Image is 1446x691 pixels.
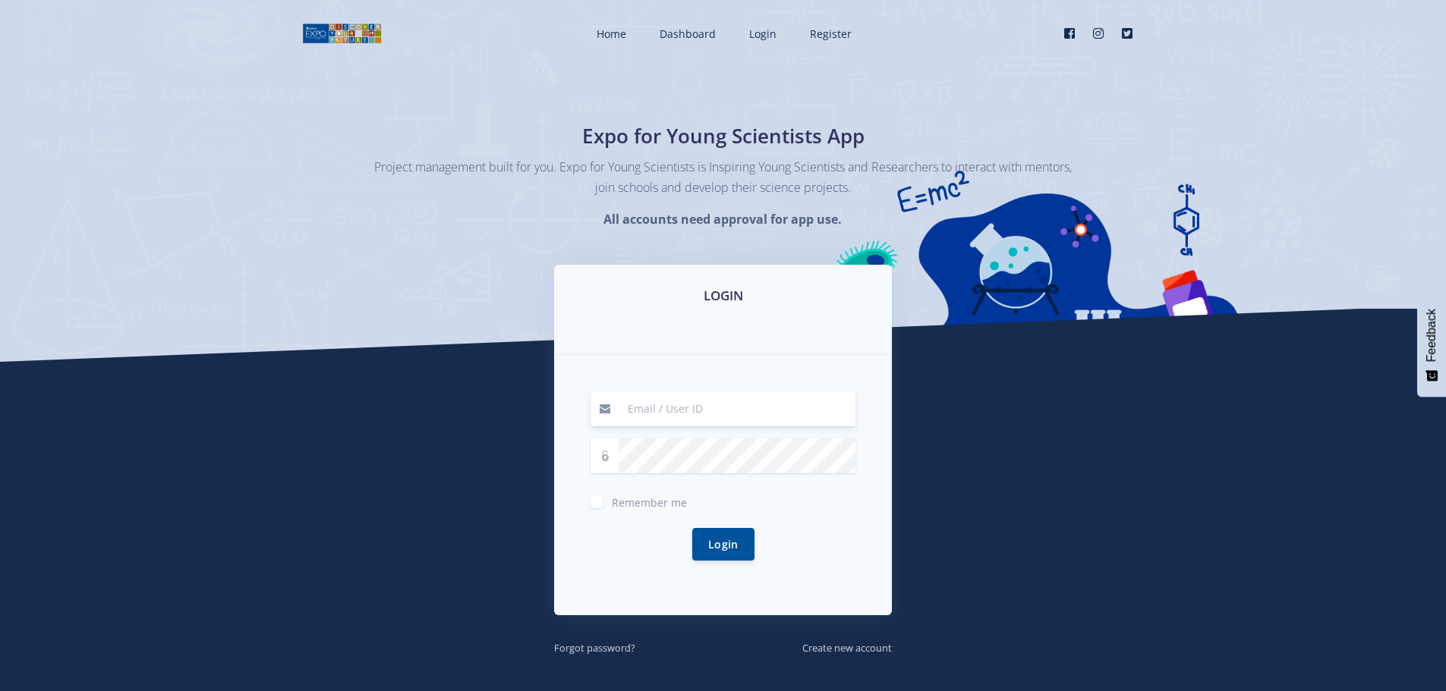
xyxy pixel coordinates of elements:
[802,639,892,655] a: Create new account
[554,641,635,655] small: Forgot password?
[603,211,842,228] strong: All accounts need approval for app use.
[1417,294,1446,397] button: Feedback - Show survey
[734,14,789,54] a: Login
[795,14,864,54] a: Register
[644,14,728,54] a: Dashboard
[1425,309,1438,362] span: Feedback
[581,14,638,54] a: Home
[692,528,755,561] button: Login
[749,27,777,41] span: Login
[302,22,382,45] img: logo01.png
[374,157,1073,198] p: Project management built for you. Expo for Young Scientists is Inspiring Young Scientists and Res...
[572,286,874,306] h3: LOGIN
[554,639,635,655] a: Forgot password?
[619,391,855,426] input: Email / User ID
[802,641,892,655] small: Create new account
[660,27,716,41] span: Dashboard
[597,27,626,41] span: Home
[810,27,852,41] span: Register
[446,121,1000,151] h1: Expo for Young Scientists App
[612,495,687,510] span: Remember me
